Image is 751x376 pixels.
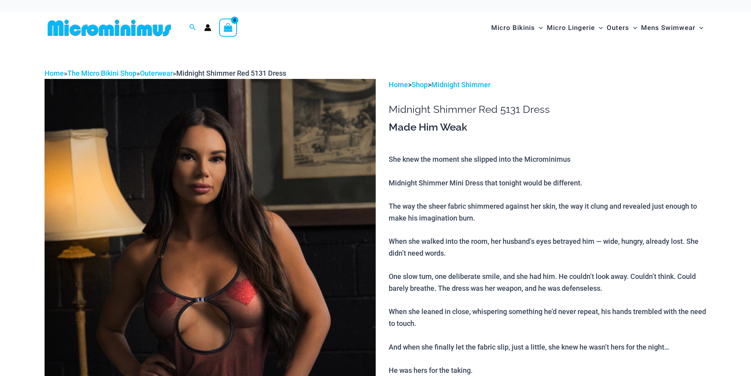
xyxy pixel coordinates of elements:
span: Menu Toggle [695,18,703,38]
img: MM SHOP LOGO FLAT [45,19,174,37]
a: Search icon link [189,23,196,33]
span: » » » [45,69,286,77]
span: Menu Toggle [629,18,637,38]
span: Mens Swimwear [641,18,695,38]
a: Account icon link [204,24,211,31]
span: Micro Bikinis [491,18,535,38]
a: Home [45,69,64,77]
a: Micro LingerieMenu ToggleMenu Toggle [545,16,605,40]
a: Mens SwimwearMenu ToggleMenu Toggle [639,16,705,40]
a: View Shopping Cart, empty [219,19,237,37]
span: Midnight Shimmer Red 5131 Dress [176,69,286,77]
nav: Site Navigation [488,15,707,41]
p: > > [389,79,706,91]
span: Menu Toggle [535,18,543,38]
a: Home [389,80,408,89]
a: Micro BikinisMenu ToggleMenu Toggle [489,16,545,40]
a: Shop [412,80,428,89]
h3: Made Him Weak [389,121,706,134]
span: Micro Lingerie [547,18,595,38]
a: Outerwear [140,69,173,77]
a: Midnight Shimmer [431,80,490,89]
span: Menu Toggle [595,18,603,38]
h1: Midnight Shimmer Red 5131 Dress [389,103,706,116]
span: Outers [607,18,629,38]
a: OutersMenu ToggleMenu Toggle [605,16,639,40]
a: The Micro Bikini Shop [67,69,136,77]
